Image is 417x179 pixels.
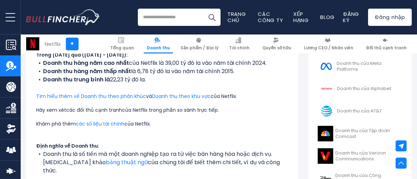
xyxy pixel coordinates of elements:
[337,85,391,92] font: Doanh thu của Alphabet
[368,9,412,26] a: Đăng nhập
[337,60,382,72] font: Doanh thu của Meta Platforms
[236,93,237,100] font: .
[262,45,291,51] font: Quyền sở hữu
[318,81,335,97] img: Biểu tượng GOOGL
[259,34,294,53] a: Quyền sở hữu
[36,107,66,113] font: Hãy xem xét
[337,108,382,114] font: Doanh thu của AT&T
[110,45,134,51] font: Tổng quan
[26,9,100,25] a: Đi đến trang chủ
[314,147,407,166] a: Doanh thu của Verizon Communications
[146,93,152,100] font: và
[26,37,39,50] img: Biểu tượng NFLX
[107,34,137,53] a: Tổng quan
[144,34,173,53] a: Doanh thu
[318,59,335,74] img: Biểu tượng META
[314,102,407,121] a: Doanh thu của AT&T
[258,10,283,24] a: Các công ty
[43,59,129,67] font: Doanh thu hàng năm cao nhất
[227,10,246,24] a: Trang chủ
[106,158,148,166] a: bảng thuật ngữ
[43,150,272,166] font: Doanh thu là số tiền mà một doanh nghiệp tạo ra từ việc bán hàng hóa hoặc dịch vụ. [MEDICAL_DATA]...
[318,103,335,119] img: Logo chữ T
[366,45,407,51] font: Đối thủ cạnh tranh
[66,38,79,50] a: +
[122,107,219,113] font: của Netflix trong phần so sánh trực tiếp.
[343,10,359,24] a: Đăng ký
[363,34,410,53] a: Đối thủ cạnh tranh
[6,124,16,134] img: Quyền sở hữu
[124,120,151,127] font: của Netflix.
[36,51,128,58] font: Trong [DATE] qua ([DATE] - [DATE]):
[314,124,407,143] a: Doanh thu của Tập đoàn Comcast
[36,93,146,100] a: Tìm hiểu thêm về Doanh thu theo phân khúc
[181,45,218,51] font: Sản phẩm / Địa lý
[26,9,100,25] img: Logo Bullfincher
[177,34,222,53] a: Sản phẩm / Địa lý
[43,76,110,83] font: Doanh thu trung bình là
[45,40,61,48] font: Netflix
[152,93,211,100] a: Doanh thu theo khu vực
[43,158,280,175] font: của chúng tôi để biết thêm chi tiết, ví dụ và công thức.
[314,79,407,98] a: Doanh thu của Alphabet
[43,67,131,75] font: Doanh thu hàng năm thấp nhất
[301,34,356,53] a: Lương CEO / Nhân viên
[226,34,253,53] a: Tài chính
[211,93,236,100] font: của Netflix
[110,76,146,83] font: 22,23 tỷ đô la.
[229,45,250,51] font: Tài chính
[131,67,234,75] font: là 6,78 tỷ đô la vào năm tài chính 2015.
[66,107,122,113] a: các đối thủ cạnh tranh
[375,13,405,21] font: Đăng nhập
[335,127,390,140] font: Doanh thu của Tập đoàn Comcast
[293,10,309,24] a: Xếp hạng
[36,120,76,127] font: Khám phá thêm
[335,150,386,162] font: Doanh thu của Verizon Communications
[318,126,333,141] img: Biểu tượng CMCSA
[76,120,124,127] a: các số liệu tài chính
[320,13,335,21] a: Blog
[203,9,221,26] button: Tìm kiếm
[318,148,333,164] img: Biểu tượng VZ
[314,57,407,76] a: Doanh thu của Meta Platforms
[71,40,74,48] font: +
[36,142,99,149] font: Định nghĩa về Doanh thu:
[129,59,267,67] font: của Netflix là 39,00 tỷ đô la vào năm tài chính 2024.
[304,45,353,51] font: Lương CEO / Nhân viên
[147,45,170,51] font: Doanh thu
